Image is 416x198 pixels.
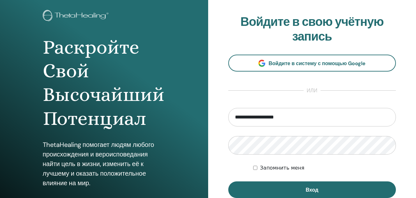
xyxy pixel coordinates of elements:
[260,165,304,171] ya-tr-span: Запомнить меня
[253,164,396,172] div: Сохраняйте мою аутентификацию на неопределённый срок или до тех пор, пока я не выйду из системы в...
[240,14,383,44] ya-tr-span: Войдите в свою учётную запись
[307,87,318,94] ya-tr-span: или
[228,181,396,198] button: Вход
[228,55,396,72] a: Войдите в систему с помощью Google
[43,36,164,130] ya-tr-span: Раскройте Свой Высочайший Потенциал
[306,187,318,193] ya-tr-span: Вход
[43,141,154,187] ya-tr-span: ThetaHealing помогает людям любого происхождения и вероисповедания найти цель в жизни, изменить е...
[269,60,366,67] ya-tr-span: Войдите в систему с помощью Google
